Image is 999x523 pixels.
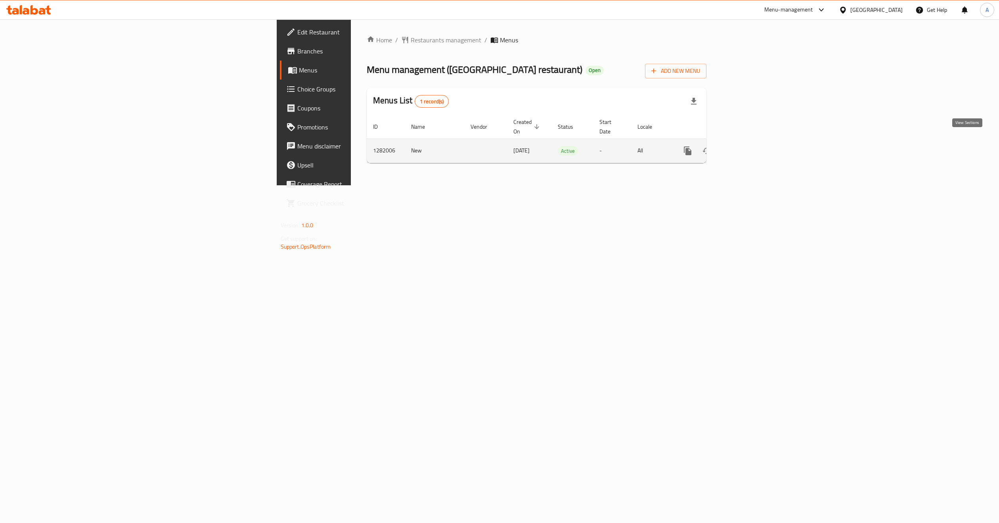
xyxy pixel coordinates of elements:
button: Change Status [697,141,716,160]
button: more [678,141,697,160]
a: Support.OpsPlatform [281,242,331,252]
a: Promotions [280,118,444,137]
div: Menu-management [764,5,813,15]
div: Active [558,146,578,156]
span: Locale [637,122,662,131]
span: ID [373,122,388,131]
span: Grocery Checklist [297,198,437,208]
span: 1 record(s) [415,98,449,105]
span: 1.0.0 [301,220,314,230]
span: Branches [297,46,437,56]
span: Menu management ( [GEOGRAPHIC_DATA] restaurant ) [367,61,582,78]
a: Edit Restaurant [280,23,444,42]
span: Status [558,122,584,131]
span: Coverage Report [297,179,437,189]
span: Name [411,122,435,131]
span: Promotions [297,122,437,132]
th: Actions [672,115,761,139]
button: Add New Menu [645,64,706,78]
span: Menus [500,35,518,45]
span: Created On [513,117,542,136]
table: enhanced table [367,115,761,163]
a: Coupons [280,99,444,118]
span: Menus [299,65,437,75]
a: Coverage Report [280,175,444,194]
a: Grocery Checklist [280,194,444,213]
span: A [986,6,989,14]
span: Vendor [471,122,498,131]
nav: breadcrumb [367,35,706,45]
span: Choice Groups [297,84,437,94]
a: Choice Groups [280,80,444,99]
span: [DATE] [513,145,530,156]
div: Open [586,66,604,75]
span: Start Date [599,117,622,136]
span: Upsell [297,160,437,170]
a: Menus [280,61,444,80]
div: [GEOGRAPHIC_DATA] [850,6,903,14]
a: Menu disclaimer [280,137,444,156]
span: Get support on: [281,234,317,244]
a: Branches [280,42,444,61]
span: Active [558,146,578,156]
span: Open [586,67,604,74]
span: Restaurants management [411,35,481,45]
span: Edit Restaurant [297,27,437,37]
span: Version: [281,220,300,230]
td: All [631,139,672,163]
span: Menu disclaimer [297,141,437,151]
h2: Menus List [373,95,449,108]
a: Upsell [280,156,444,175]
span: Add New Menu [651,66,700,76]
td: - [593,139,631,163]
li: / [484,35,487,45]
div: Total records count [415,95,449,108]
div: Export file [684,92,703,111]
span: Coupons [297,103,437,113]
